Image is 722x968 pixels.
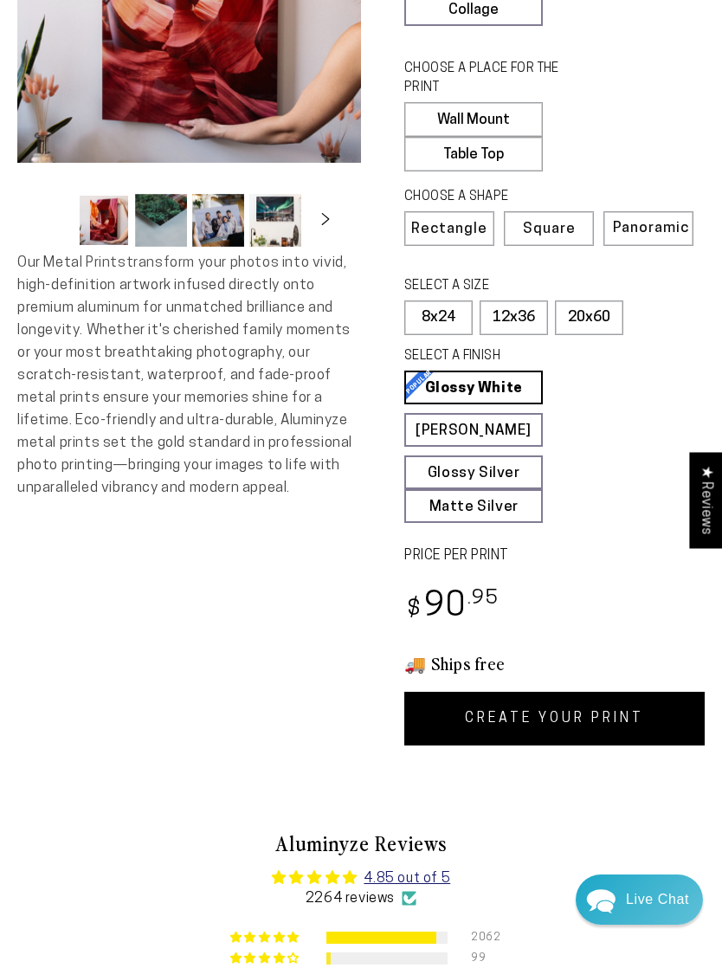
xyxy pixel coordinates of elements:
div: We usually reply in a few hours. [25,81,343,95]
img: Marie J [162,26,207,71]
button: Load image 3 in gallery view [192,194,244,247]
div: Contact Us Directly [626,874,689,925]
span: Panoramic [613,221,689,236]
legend: CHOOSE A PLACE FOR THE PRINT [404,60,577,98]
div: 99 [471,952,492,965]
a: Send a Message [117,522,251,550]
label: 8x24 [404,300,473,335]
button: Slide left [35,201,73,239]
label: 12x36 [480,300,548,335]
a: Glossy White [404,371,543,404]
img: Verified Checkmark [402,891,416,906]
div: Click to open Judge.me floating reviews tab [689,452,722,548]
button: Slide right [306,201,345,239]
h2: Aluminyze Reviews [31,829,691,858]
a: CREATE YOUR PRINT [404,692,705,745]
span: Rectangle [411,222,487,236]
label: Table Top [404,137,543,171]
img: John [126,26,171,71]
bdi: 90 [404,590,499,624]
div: 4% (99) reviews with 4 star rating [230,952,302,965]
span: Our Metal Prints transform your photos into vivid, high-definition artwork infused directly onto ... [17,255,352,495]
div: 2062 [471,932,492,944]
span: Square [523,222,576,236]
span: We run on [132,497,235,506]
button: Load image 4 in gallery view [249,194,301,247]
span: $ [407,598,422,622]
button: Load image 2 in gallery view [135,194,187,247]
span: Re:amaze [185,494,234,507]
legend: CHOOSE A SHAPE [404,188,577,207]
a: [PERSON_NAME] [404,413,543,447]
div: Average rating is 4.85 stars [31,868,691,888]
a: Glossy Silver [404,455,543,489]
img: Helga [198,26,243,71]
div: Chat widget toggle [576,874,703,925]
button: Load image 1 in gallery view [78,194,130,247]
a: 4.85 out of 5 [364,872,450,886]
h3: 🚚 Ships free [404,652,705,674]
label: 20x60 [555,300,623,335]
legend: SELECT A SIZE [404,277,577,296]
div: 2264 reviews [31,889,691,908]
label: Wall Mount [404,102,543,137]
sup: .95 [467,589,499,609]
div: 91% (2062) reviews with 5 star rating [230,932,302,945]
legend: SELECT A FINISH [404,347,577,366]
label: PRICE PER PRINT [404,546,705,566]
a: Matte Silver [404,489,543,523]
